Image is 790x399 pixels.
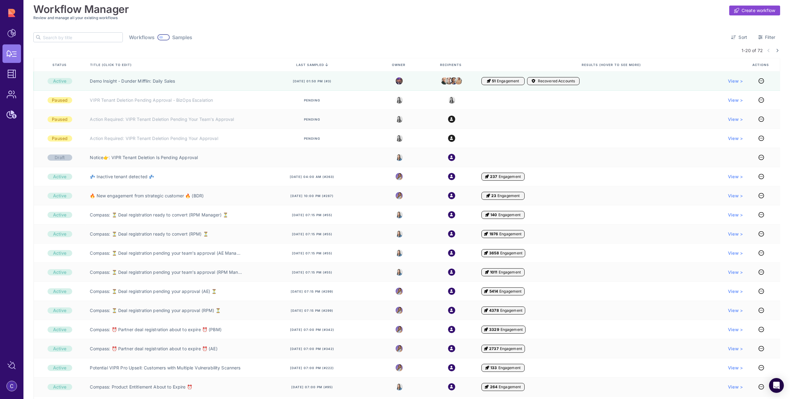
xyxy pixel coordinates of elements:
[484,346,488,351] i: Engagement
[48,365,72,371] div: Active
[497,79,519,84] span: Engagement
[48,212,72,218] div: Active
[484,232,488,237] i: Engagement
[490,270,497,275] span: 1011
[396,230,403,237] img: 8525803544391_e4bc78f9dfe39fb1ff36_32.jpg
[48,327,72,333] div: Active
[48,269,72,275] div: Active
[742,7,775,14] span: Create workflow
[90,307,221,314] a: Compass: ⏳ Deal registration pending your approval (RPM) ⏳
[304,98,320,102] span: Pending
[7,381,17,391] img: account-photo
[499,289,522,294] span: Engagement
[90,78,175,84] a: Demo Insight - Dunder Mifflin: Daily Sales
[499,232,522,237] span: Engagement
[490,174,497,179] span: 237
[396,135,403,142] img: 8525803544391_e4bc78f9dfe39fb1ff36_32.jpg
[292,232,332,236] span: [DATE] 07:15 pm (#55)
[396,116,403,123] img: 8525803544391_e4bc78f9dfe39fb1ff36_32.jpg
[728,307,743,314] a: View >
[90,63,133,67] span: Title (click to edit)
[396,383,403,390] img: 8525803544391_e4bc78f9dfe39fb1ff36_32.jpg
[52,63,68,67] span: Status
[292,270,332,274] span: [DATE] 07:15 pm (#55)
[728,231,743,237] a: View >
[455,76,462,86] img: stanley.jpeg
[728,250,743,256] span: View >
[296,63,324,67] span: last sampled
[728,365,743,371] a: View >
[48,250,72,256] div: Active
[728,346,743,352] span: View >
[491,193,496,198] span: 23
[752,63,770,67] span: Actions
[90,97,213,103] a: VIPR Tenant Deletion Pending Approval - BizOps Escalation
[499,174,521,179] span: Engagement
[90,193,204,199] a: 🔥 New engagement from strategic customer 🔥 (BDR)
[290,366,334,370] span: [DATE] 07:00 pm (#222)
[304,117,320,121] span: Pending
[728,116,743,122] a: View >
[500,251,522,256] span: Engagement
[33,3,129,15] h1: Workflow Manager
[487,79,491,84] i: Engagement
[492,79,496,84] span: 51
[48,231,72,237] div: Active
[486,193,490,198] i: Engagement
[450,76,457,86] img: kelly.png
[485,365,489,370] i: Engagement
[499,270,521,275] span: Engagement
[48,78,72,84] div: Active
[489,232,498,237] span: 1976
[728,193,743,199] a: View >
[396,154,403,161] img: 8525803544391_e4bc78f9dfe39fb1ff36_32.jpg
[489,308,499,313] span: 4378
[90,269,242,275] a: Compass: ⏳ Deal registration pending your team's approval (RPM Manager) ⏳
[396,345,403,352] img: 8988563339665_5a12f1d3e1fcf310ea11_32.png
[582,63,642,67] span: Results (Hover to see more)
[728,384,743,390] a: View >
[90,135,218,142] a: Action Required: VIPR Tenant Deletion Pending Your Approval
[765,34,775,40] span: Filter
[290,175,334,179] span: [DATE] 04:00 am (#263)
[290,327,334,332] span: [DATE] 07:00 pm (#342)
[290,194,334,198] span: [DATE] 10:00 pm (#287)
[48,346,72,352] div: Active
[90,174,154,180] a: 💤 Inactive tenant detected 💤
[448,97,455,104] img: 8525803544391_e4bc78f9dfe39fb1ff36_32.jpg
[396,307,403,314] img: 8988563339665_5a12f1d3e1fcf310ea11_32.png
[485,174,489,179] i: Engagement
[728,212,743,218] span: View >
[48,97,72,103] div: Paused
[304,136,320,141] span: Pending
[484,289,488,294] i: Engagement
[489,346,499,351] span: 2737
[90,212,228,218] a: Compass: ⏳ Deal registration ready to convert (RPM Manager) ⏳
[485,270,489,275] i: Engagement
[769,378,784,393] div: Open Intercom Messenger
[728,78,743,84] span: View >
[129,34,155,40] span: Workflows
[90,327,221,333] a: Compass: ⏰ Partner deal registration about to expire ⏰ (PBM)
[90,288,217,294] a: Compass: ⏳ Deal registration pending your approval (AE) ⏳
[90,116,234,122] a: Action Required: VIPR Tenant Deletion Pending Your Team's Approval
[396,326,403,333] img: 8988563339665_5a12f1d3e1fcf310ea11_32.png
[292,251,332,255] span: [DATE] 07:15 pm (#55)
[489,327,499,332] span: 3329
[291,308,333,313] span: [DATE] 07:15 pm (#299)
[728,269,743,275] a: View >
[728,327,743,333] a: View >
[484,327,488,332] i: Engagement
[90,154,198,161] a: Notice👉: VIPR Tenant Deletion Is Pending Approval
[48,307,72,314] div: Active
[396,97,403,104] img: 8525803544391_e4bc78f9dfe39fb1ff36_32.jpg
[90,384,192,390] a: Compass: Product Entitlement About to Expire ⏰
[396,249,403,257] img: 8525803544391_e4bc78f9dfe39fb1ff36_32.jpg
[446,76,453,86] img: dwight.png
[497,193,520,198] span: Engagement
[532,79,535,84] i: Accounts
